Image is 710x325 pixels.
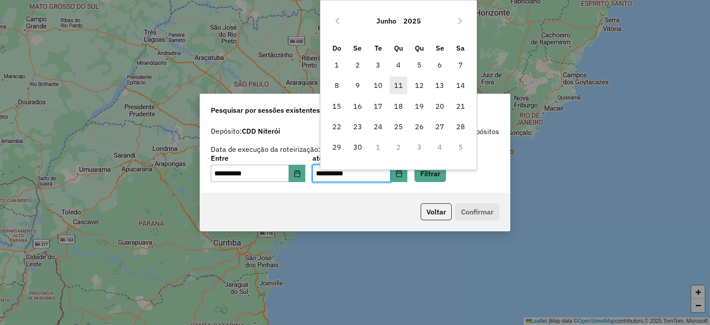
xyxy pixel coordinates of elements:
span: 26 [410,118,428,135]
td: 13 [430,75,450,95]
td: 1 [327,55,347,75]
td: 26 [409,116,430,137]
span: 28 [452,118,469,135]
span: Se [353,44,362,52]
span: 24 [369,118,387,135]
td: 25 [388,116,409,137]
span: 1 [328,56,346,74]
td: 17 [368,96,388,116]
td: 4 [388,55,409,75]
span: 20 [431,97,449,115]
td: 8 [327,75,347,95]
span: Do [332,44,341,52]
strong: CDD Niterói [242,127,280,135]
td: 5 [409,55,430,75]
span: 18 [390,97,407,115]
td: 23 [347,116,367,137]
td: 15 [327,96,347,116]
span: 16 [349,97,367,115]
td: 22 [327,116,347,137]
span: 19 [410,97,428,115]
td: 2 [388,137,409,157]
span: 5 [410,56,428,74]
span: 22 [328,118,346,135]
td: 3 [368,55,388,75]
span: 7 [452,56,469,74]
td: 1 [368,137,388,157]
button: Choose Month [373,10,400,32]
span: 23 [349,118,367,135]
span: Qu [394,44,403,52]
td: 2 [347,55,367,75]
button: Previous Month [330,14,344,28]
td: 3 [409,137,430,157]
span: Pesquisar por sessões existentes [211,105,320,115]
td: 12 [409,75,430,95]
label: Entre [211,153,305,163]
span: 11 [390,76,407,94]
span: 8 [328,76,346,94]
span: 2 [349,56,367,74]
span: 4 [390,56,407,74]
td: 10 [368,75,388,95]
td: 24 [368,116,388,137]
label: Depósito: [211,126,280,136]
span: 21 [452,97,469,115]
button: Choose Date [390,165,407,182]
td: 14 [450,75,470,95]
span: Qu [415,44,424,52]
span: 15 [328,97,346,115]
td: 11 [388,75,409,95]
td: 5 [450,137,470,157]
span: 14 [452,76,469,94]
td: 4 [430,137,450,157]
span: 13 [431,76,449,94]
span: 6 [431,56,449,74]
span: Te [375,44,382,52]
button: Choose Date [289,165,306,182]
td: 18 [388,96,409,116]
button: Voltar [421,203,452,220]
span: 17 [369,97,387,115]
span: 30 [349,138,367,156]
td: 20 [430,96,450,116]
span: 25 [390,118,407,135]
span: Sa [456,44,465,52]
span: 9 [349,76,367,94]
td: 7 [450,55,470,75]
td: 27 [430,116,450,137]
span: Se [436,44,444,52]
span: 12 [410,76,428,94]
button: Next Month [453,14,467,28]
td: 29 [327,137,347,157]
button: Filtrar [414,165,446,182]
label: até [312,153,407,163]
span: 3 [369,56,387,74]
td: 21 [450,96,470,116]
td: 19 [409,96,430,116]
span: 29 [328,138,346,156]
td: 16 [347,96,367,116]
td: 9 [347,75,367,95]
td: 6 [430,55,450,75]
td: 30 [347,137,367,157]
td: 28 [450,116,470,137]
span: 10 [369,76,387,94]
span: 27 [431,118,449,135]
label: Data de execução da roteirização: [211,144,320,155]
button: Choose Year [400,10,425,32]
